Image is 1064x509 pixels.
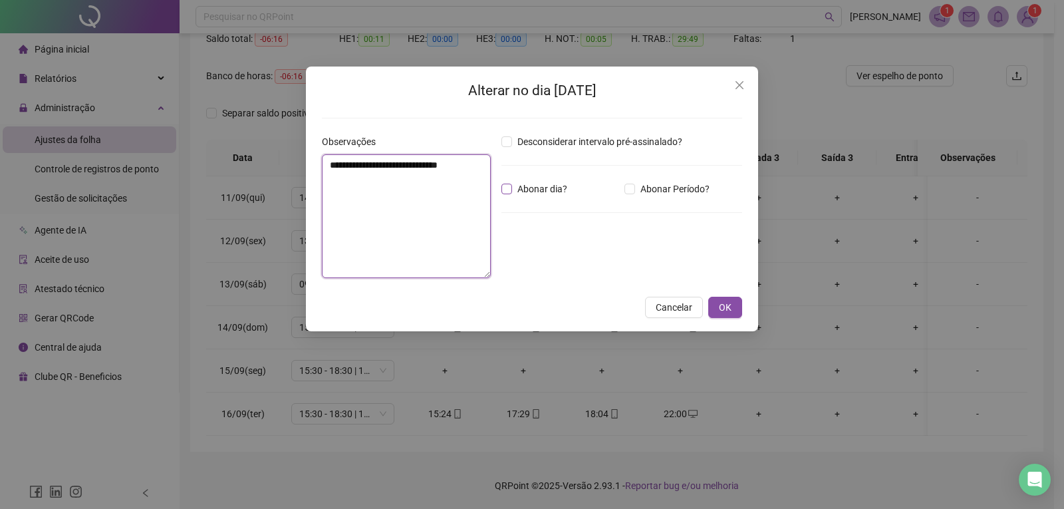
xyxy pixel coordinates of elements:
[635,182,715,196] span: Abonar Período?
[708,297,742,318] button: OK
[645,297,703,318] button: Cancelar
[512,134,688,149] span: Desconsiderar intervalo pré-assinalado?
[322,80,742,102] h2: Alterar no dia [DATE]
[734,80,745,90] span: close
[719,300,731,315] span: OK
[322,134,384,149] label: Observações
[512,182,573,196] span: Abonar dia?
[1019,464,1051,496] div: Open Intercom Messenger
[729,75,750,96] button: Close
[656,300,692,315] span: Cancelar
